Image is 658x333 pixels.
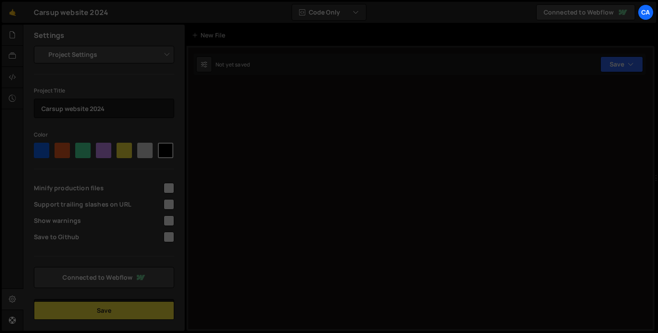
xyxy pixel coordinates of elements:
[34,216,162,225] span: Show warnings
[34,99,174,118] input: Project name
[34,267,174,288] a: Connected to Webflow
[216,61,250,68] div: Not yet saved
[34,184,162,192] span: Minify production files
[34,86,65,95] label: Project Title
[34,200,162,209] span: Support trailing slashes on URL
[292,4,366,20] button: Code Only
[536,4,635,20] a: Connected to Webflow
[34,30,64,40] h2: Settings
[34,7,108,18] div: Carsup website 2024
[600,56,643,72] button: Save
[34,233,162,241] span: Save to Github
[2,2,23,23] a: 🤙
[34,130,48,139] label: Color
[34,301,174,320] button: Save
[192,31,229,40] div: New File
[638,4,654,20] a: Ca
